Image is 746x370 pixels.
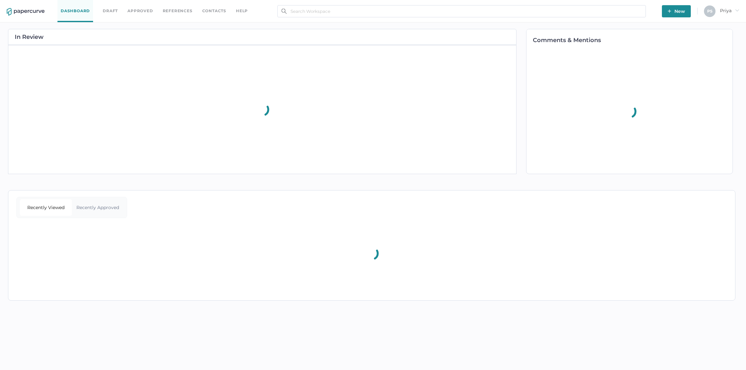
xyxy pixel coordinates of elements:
div: Recently Viewed [20,199,72,216]
img: plus-white.e19ec114.svg [668,9,671,13]
a: Draft [103,7,118,14]
span: New [668,5,685,17]
button: New [662,5,691,17]
div: help [236,7,248,14]
a: Approved [127,7,153,14]
div: animation [359,239,385,268]
div: Recently Approved [72,199,124,216]
img: papercurve-logo-colour.7244d18c.svg [7,8,45,16]
img: search.bf03fe8b.svg [282,9,287,14]
i: arrow_right [735,8,739,13]
span: P S [707,9,713,13]
a: References [163,7,193,14]
input: Search Workspace [277,5,646,17]
div: animation [616,97,643,126]
h2: Comments & Mentions [533,37,732,43]
div: animation [249,95,275,124]
h2: In Review [15,34,44,40]
span: Priya [720,8,739,13]
a: Contacts [202,7,226,14]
